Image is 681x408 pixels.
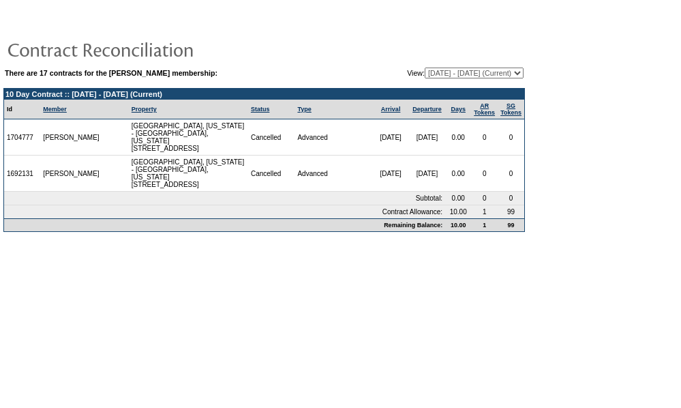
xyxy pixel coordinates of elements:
img: pgTtlContractReconciliation.gif [7,35,279,63]
a: Departure [412,106,442,113]
td: 10.00 [445,218,471,231]
td: 0 [498,156,524,192]
td: 10.00 [445,205,471,218]
td: [DATE] [372,119,408,156]
a: Type [297,106,311,113]
td: 99 [498,218,524,231]
td: 0.00 [445,119,471,156]
td: Cancelled [248,156,295,192]
td: 1 [471,218,498,231]
td: 1 [471,205,498,218]
td: [GEOGRAPHIC_DATA], [US_STATE] - [GEOGRAPHIC_DATA], [US_STATE] [STREET_ADDRESS] [129,119,248,156]
td: [DATE] [372,156,408,192]
td: Advanced [294,156,372,192]
td: View: [340,68,524,78]
a: SGTokens [500,102,521,116]
td: 0 [498,119,524,156]
td: 10 Day Contract :: [DATE] - [DATE] (Current) [4,89,524,100]
td: 0 [471,192,498,205]
a: Property [132,106,157,113]
td: 0 [471,156,498,192]
td: Subtotal: [4,192,445,205]
td: Id [4,100,40,119]
td: 0 [498,192,524,205]
td: [PERSON_NAME] [40,156,103,192]
td: Cancelled [248,119,295,156]
td: 1704777 [4,119,40,156]
a: Arrival [381,106,401,113]
a: Status [251,106,270,113]
td: [DATE] [409,156,445,192]
td: Contract Allowance: [4,205,445,218]
td: 0 [471,119,498,156]
td: 1692131 [4,156,40,192]
td: 0.00 [445,192,471,205]
a: Member [43,106,67,113]
td: Remaining Balance: [4,218,445,231]
td: Advanced [294,119,372,156]
td: 99 [498,205,524,218]
td: 0.00 [445,156,471,192]
td: [GEOGRAPHIC_DATA], [US_STATE] - [GEOGRAPHIC_DATA], [US_STATE] [STREET_ADDRESS] [129,156,248,192]
a: ARTokens [474,102,495,116]
a: Days [451,106,466,113]
td: [PERSON_NAME] [40,119,103,156]
td: [DATE] [409,119,445,156]
b: There are 17 contracts for the [PERSON_NAME] membership: [5,69,217,77]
